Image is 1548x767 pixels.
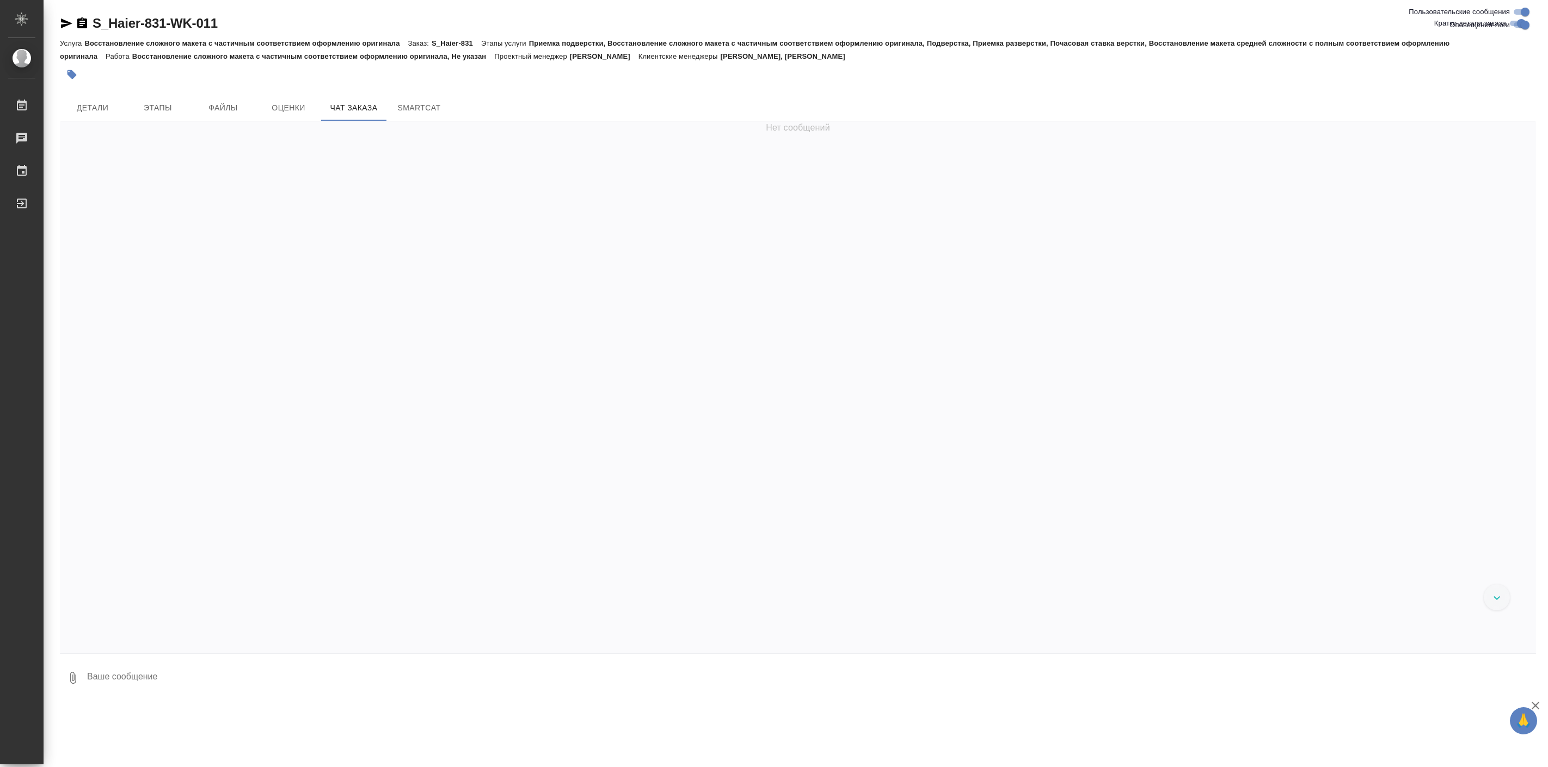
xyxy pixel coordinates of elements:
button: Скопировать ссылку [76,17,89,30]
p: Восстановление сложного макета с частичным соответствием оформлению оригинала, Не указан [132,52,495,60]
p: S_Haier-831 [432,39,481,47]
p: Проектный менеджер [494,52,569,60]
p: Восстановление сложного макета с частичным соответствием оформлению оригинала [84,39,408,47]
button: Скопировать ссылку для ЯМессенджера [60,17,73,30]
span: Файлы [197,101,249,115]
p: Заказ: [408,39,432,47]
p: Этапы услуги [481,39,529,47]
a: S_Haier-831-WK-011 [93,16,218,30]
span: Чат заказа [328,101,380,115]
button: Добавить тэг [60,63,84,86]
span: Этапы [132,101,184,115]
p: [PERSON_NAME], [PERSON_NAME] [720,52,853,60]
p: Клиентские менеджеры [638,52,721,60]
p: Работа [106,52,132,60]
p: Приемка подверстки, Восстановление сложного макета с частичным соответствием оформлению оригинала... [60,39,1449,60]
span: 🙏 [1514,709,1533,732]
button: 🙏 [1510,707,1537,734]
span: Оповещения-логи [1449,20,1510,30]
span: Нет сообщений [766,121,830,134]
span: Детали [66,101,119,115]
p: [PERSON_NAME] [570,52,638,60]
span: SmartCat [393,101,445,115]
span: Пользовательские сообщения [1409,7,1510,17]
p: Услуга [60,39,84,47]
span: Оценки [262,101,315,115]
